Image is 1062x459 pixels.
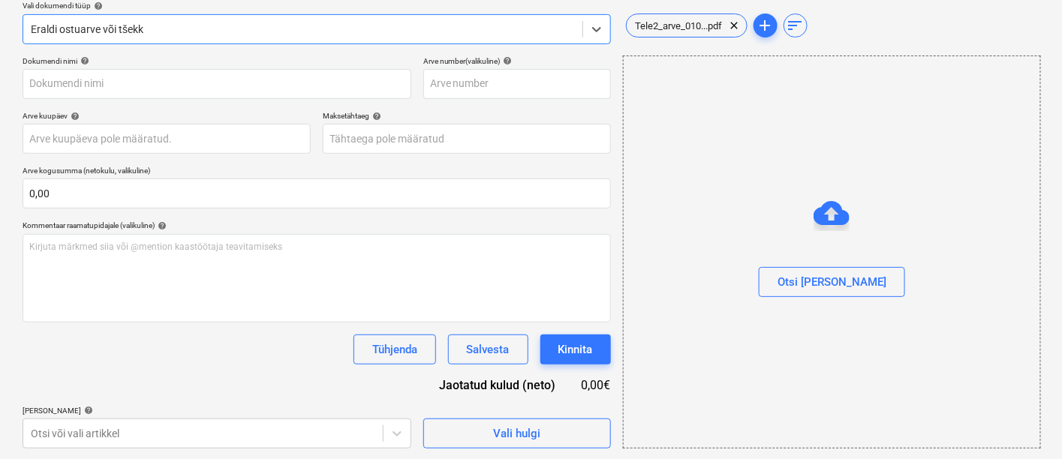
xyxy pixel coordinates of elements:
[23,220,611,230] div: Kommentaar raamatupidajale (valikuline)
[23,406,411,415] div: [PERSON_NAME]
[726,16,744,34] span: clear
[323,124,611,154] input: Tähtaega pole määratud
[81,406,93,415] span: help
[155,221,167,230] span: help
[757,16,775,34] span: add
[77,56,89,65] span: help
[23,111,311,121] div: Arve kuupäev
[323,111,611,121] div: Maksetähtaeg
[423,69,611,99] input: Arve number
[759,267,905,297] button: Otsi [PERSON_NAME]
[23,69,411,99] input: Dokumendi nimi
[501,56,513,65] span: help
[540,334,611,364] button: Kinnita
[558,340,593,359] div: Kinnita
[493,424,540,443] div: Vali hulgi
[23,124,311,154] input: Arve kuupäeva pole määratud.
[68,112,80,121] span: help
[626,13,748,37] div: Tele2_arve_010...pdf
[778,272,886,292] div: Otsi [PERSON_NAME]
[23,178,611,208] input: Arve kogusumma (netokulu, valikuline)
[23,166,611,178] p: Arve kogusumma (netokulu, valikuline)
[987,387,1062,459] iframe: Chat Widget
[372,340,417,359] div: Tühjenda
[987,387,1062,459] div: Vestlusvidin
[623,55,1041,448] div: Otsi [PERSON_NAME]
[448,334,528,364] button: Salvesta
[423,56,611,66] div: Arve number (valikuline)
[423,418,611,448] button: Vali hulgi
[579,376,611,394] div: 0,00€
[353,334,436,364] button: Tühjenda
[467,340,510,359] div: Salvesta
[23,1,611,10] div: Vali dokumendi tüüp
[627,20,732,31] span: Tele2_arve_010...pdf
[787,16,805,34] span: sort
[23,56,411,66] div: Dokumendi nimi
[91,1,103,10] span: help
[416,376,579,394] div: Jaotatud kulud (neto)
[369,112,381,121] span: help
